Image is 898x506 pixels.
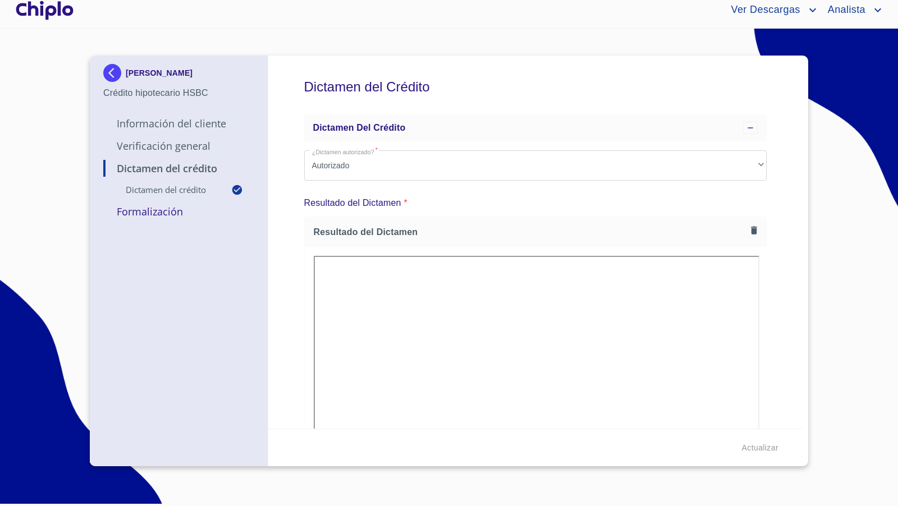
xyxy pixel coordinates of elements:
span: Actualizar [742,441,778,455]
button: Actualizar [737,438,783,458]
p: Verificación General [103,139,254,153]
span: Resultado del Dictamen [314,226,746,238]
div: [PERSON_NAME] [103,64,254,86]
span: Analista [819,1,871,19]
span: Dictamen del crédito [313,123,406,132]
button: account of current user [819,1,885,19]
button: account of current user [722,1,819,19]
p: Dictamen del Crédito [103,162,254,175]
p: Información del Cliente [103,117,254,130]
p: Crédito hipotecario HSBC [103,86,254,100]
p: Dictamen del crédito [103,184,231,195]
p: Resultado del Dictamen [304,196,401,210]
p: Formalización [103,205,254,218]
p: [PERSON_NAME] [126,68,193,77]
img: Docupass spot blue [103,64,126,82]
span: Ver Descargas [722,1,805,19]
h5: Dictamen del Crédito [304,64,767,110]
div: Autorizado [304,150,767,181]
div: Dictamen del crédito [304,114,767,141]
